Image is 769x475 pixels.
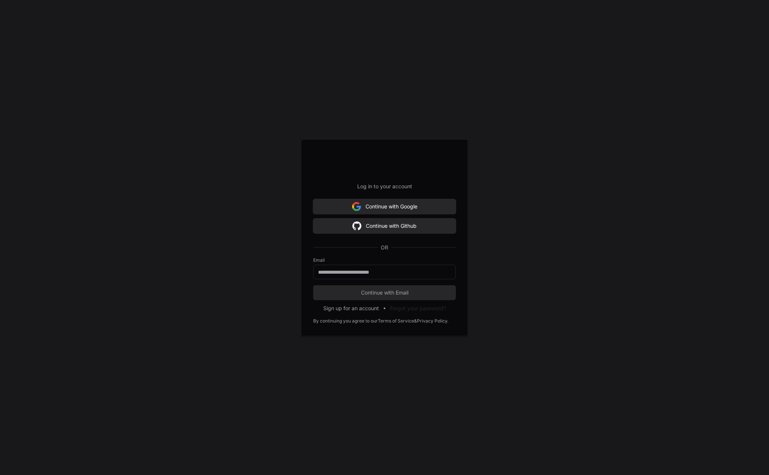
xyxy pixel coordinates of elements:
button: Forgot your password? [390,305,446,312]
img: Sign in with google [352,218,361,233]
button: Sign up for an account [323,305,379,312]
button: Continue with Github [313,218,456,233]
span: Continue with Email [313,289,456,296]
a: Terms of Service [378,318,414,324]
button: Continue with Email [313,285,456,300]
label: Email [313,257,456,263]
div: By continuing you agree to our [313,318,378,324]
span: OR [378,244,391,251]
button: Continue with Google [313,199,456,214]
p: Log in to your account [313,183,456,190]
div: & [414,318,417,324]
img: Sign in with google [352,199,361,214]
a: Privacy Policy. [417,318,448,324]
